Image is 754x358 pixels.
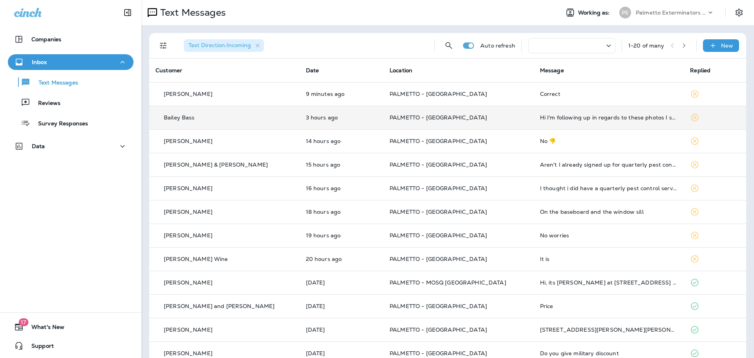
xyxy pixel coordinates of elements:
button: 17What's New [8,319,134,335]
p: Sep 19, 2025 05:51 PM [306,350,377,356]
div: Text Direction:Incoming [184,39,264,52]
p: [PERSON_NAME] [164,185,212,191]
div: 1 - 20 of many [628,42,664,49]
p: Sep 22, 2025 02:02 PM [306,256,377,262]
p: Reviews [30,100,60,107]
button: Text Messages [8,74,134,90]
button: Data [8,138,134,154]
span: PALMETTO - [GEOGRAPHIC_DATA] [390,90,487,97]
p: Survey Responses [30,120,88,128]
p: [PERSON_NAME] & [PERSON_NAME] [164,162,268,168]
button: Settings [732,6,746,20]
div: Aren't I already signed up for quarterly pest control? [540,162,678,168]
p: [PERSON_NAME] [164,138,212,144]
p: [PERSON_NAME] [164,209,212,215]
button: Filters [156,38,171,53]
div: Price [540,303,678,309]
p: Companies [31,36,61,42]
span: Message [540,67,564,74]
span: Replied [690,67,710,74]
div: PE [619,7,631,18]
div: Do you give military discount [540,350,678,356]
span: Working as: [578,9,611,16]
p: Sep 22, 2025 07:50 PM [306,138,377,144]
p: [PERSON_NAME] [164,327,212,333]
p: [PERSON_NAME] [164,279,212,286]
p: Sep 22, 2025 02:41 PM [306,232,377,239]
p: Text Messages [157,7,226,18]
div: On the baseboard and the window sill [540,209,678,215]
p: Text Messages [31,79,78,87]
span: PALMETTO - [GEOGRAPHIC_DATA] [390,185,487,192]
p: [PERSON_NAME] and [PERSON_NAME] [164,303,275,309]
p: Palmetto Exterminators LLC [636,9,706,16]
div: Correct [540,91,678,97]
p: Auto refresh [480,42,515,49]
button: Inbox [8,54,134,70]
button: Companies [8,31,134,47]
p: New [721,42,733,49]
p: Sep 22, 2025 07:05 PM [306,162,377,168]
span: PALMETTO - [GEOGRAPHIC_DATA] [390,161,487,168]
p: Sep 23, 2025 10:30 AM [306,91,377,97]
p: Sep 22, 2025 03:58 PM [306,209,377,215]
div: Hi I'm following up in regards to these photos I sent last week. I was told I'd be notified as to... [540,114,678,121]
p: [PERSON_NAME] Wine [164,256,228,262]
button: Support [8,338,134,354]
span: 17 [18,318,28,326]
div: It is [540,256,678,262]
span: PALMETTO - [GEOGRAPHIC_DATA] [390,326,487,333]
p: Sep 22, 2025 09:38 AM [306,279,377,286]
div: I thought i did have a quarterly pest control services. Let me know if i need to reestablish my s... [540,185,678,191]
div: Hi, its Carol Gossage at 1445 Oaklanding Rd. This is directly under my front door on porch. It's ... [540,279,678,286]
span: PALMETTO - [GEOGRAPHIC_DATA] [390,114,487,121]
p: Sep 23, 2025 07:09 AM [306,114,377,121]
p: Sep 22, 2025 05:53 PM [306,185,377,191]
span: PALMETTO - [GEOGRAPHIC_DATA] [390,255,487,263]
span: PALMETTO - MOSQ [GEOGRAPHIC_DATA] [390,279,506,286]
button: Collapse Sidebar [117,5,139,20]
span: PALMETTO - [GEOGRAPHIC_DATA] [390,303,487,310]
div: 8764 Laurel Grove Lane, North Charleston [540,327,678,333]
div: No 👎 [540,138,678,144]
p: [PERSON_NAME] [164,350,212,356]
p: Data [32,143,45,149]
p: Bailey Bass [164,114,195,121]
span: PALMETTO - [GEOGRAPHIC_DATA] [390,138,487,145]
span: Support [24,343,54,352]
p: [PERSON_NAME] [164,232,212,239]
span: PALMETTO - [GEOGRAPHIC_DATA] [390,350,487,357]
span: PALMETTO - [GEOGRAPHIC_DATA] [390,208,487,215]
span: Text Direction : Incoming [188,42,251,49]
button: Reviews [8,94,134,111]
span: What's New [24,324,64,333]
button: Survey Responses [8,115,134,131]
p: [PERSON_NAME] [164,91,212,97]
div: No worries [540,232,678,239]
span: PALMETTO - [GEOGRAPHIC_DATA] [390,232,487,239]
p: Inbox [32,59,47,65]
span: Customer [156,67,182,74]
span: Location [390,67,412,74]
span: Date [306,67,319,74]
button: Search Messages [441,38,457,53]
p: Sep 19, 2025 08:49 PM [306,327,377,333]
p: Sep 22, 2025 06:40 AM [306,303,377,309]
